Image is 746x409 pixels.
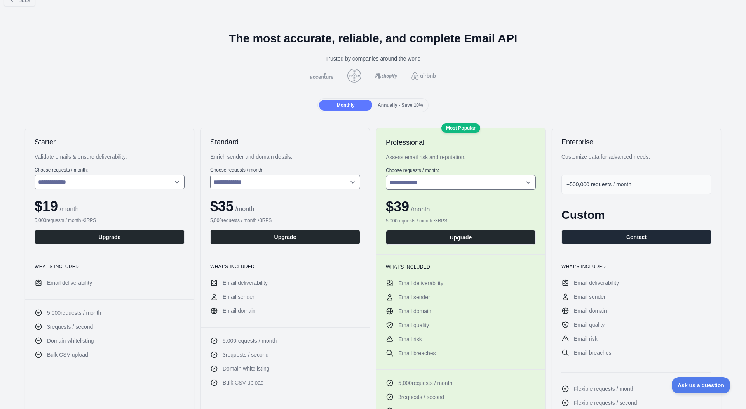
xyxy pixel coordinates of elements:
[561,153,711,161] div: Customize data for advanced needs.
[441,123,480,133] div: Most Popular
[386,153,536,161] div: Assess email risk and reputation.
[210,153,360,161] div: Enrich sender and domain details.
[561,137,711,147] h2: Enterprise
[386,138,536,147] h2: Professional
[672,377,730,393] iframe: Toggle Customer Support
[210,137,360,147] h2: Standard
